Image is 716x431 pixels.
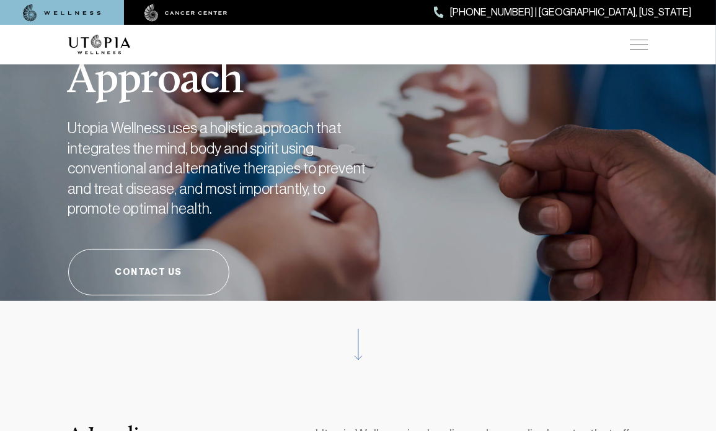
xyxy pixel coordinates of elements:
h2: Utopia Wellness uses a holistic approach that integrates the mind, body and spirit using conventi... [68,118,378,219]
img: cancer center [144,4,228,22]
a: [PHONE_NUMBER] | [GEOGRAPHIC_DATA], [US_STATE] [434,4,691,20]
a: Contact Us [68,249,229,295]
img: logo [68,35,130,54]
img: wellness [23,4,101,22]
span: [PHONE_NUMBER] | [GEOGRAPHIC_DATA], [US_STATE] [450,4,691,20]
img: icon-hamburger [630,40,648,50]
